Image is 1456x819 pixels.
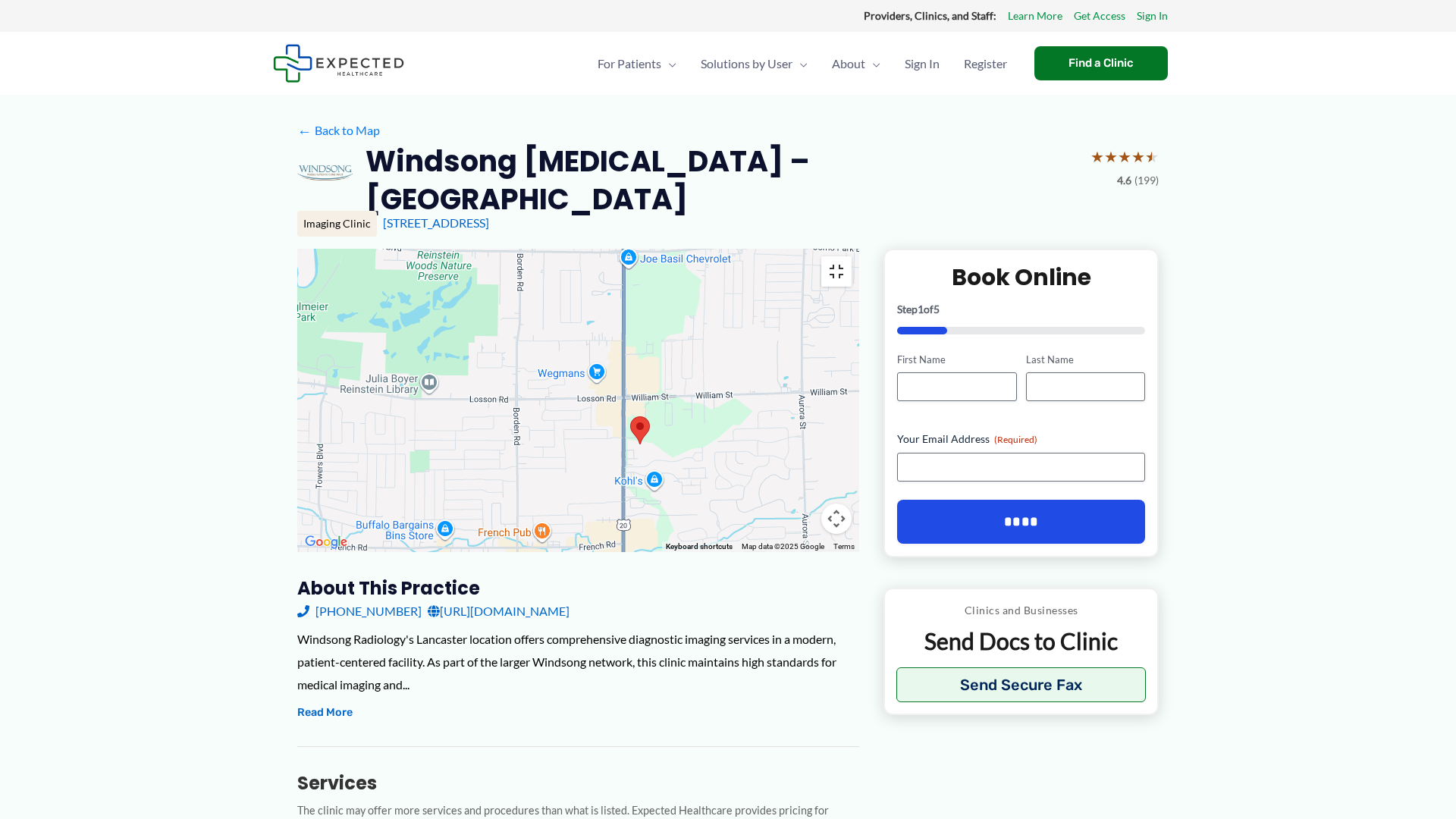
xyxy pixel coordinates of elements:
[428,600,570,623] a: [URL][DOMAIN_NAME]
[1008,6,1062,26] a: Learn More
[865,37,880,90] span: Menu Toggle
[297,119,380,142] a: ←Back to Map
[864,9,996,22] strong: Providers, Clinics, and Staff:
[821,256,852,287] button: Toggle fullscreen view
[1131,143,1145,171] span: ★
[297,771,859,795] h3: Services
[742,542,824,551] span: Map data ©2025 Google
[952,37,1019,90] a: Register
[297,628,859,695] div: Windsong Radiology's Lancaster location offers comprehensive diagnostic imaging services in a mod...
[666,541,733,552] button: Keyboard shortcuts
[297,600,422,623] a: [PHONE_NUMBER]
[905,37,940,90] span: Sign In
[297,124,312,138] span: ←
[701,37,792,90] span: Solutions by User
[1118,143,1131,171] span: ★
[1090,143,1104,171] span: ★
[897,262,1145,292] h2: Book Online
[273,44,404,83] img: Expected Healthcare Logo - side, dark font, small
[297,576,859,600] h3: About this practice
[1145,143,1159,171] span: ★
[896,626,1146,656] p: Send Docs to Clinic
[833,542,855,551] a: Terms (opens in new tab)
[896,601,1146,620] p: Clinics and Businesses
[820,37,893,90] a: AboutMenu Toggle
[297,211,377,237] div: Imaging Clinic
[598,37,661,90] span: For Patients
[1026,353,1145,367] label: Last Name
[689,37,820,90] a: Solutions by UserMenu Toggle
[297,704,353,722] button: Read More
[366,143,1078,218] h2: Windsong [MEDICAL_DATA] – [GEOGRAPHIC_DATA]
[383,215,489,230] a: [STREET_ADDRESS]
[1134,171,1159,190] span: (199)
[896,667,1146,702] button: Send Secure Fax
[897,304,1145,315] p: Step of
[1104,143,1118,171] span: ★
[792,37,808,90] span: Menu Toggle
[918,303,924,315] span: 1
[301,532,351,552] a: Open this area in Google Maps (opens a new window)
[585,37,1019,90] nav: Primary Site Navigation
[1137,6,1168,26] a: Sign In
[832,37,865,90] span: About
[1117,171,1131,190] span: 4.6
[964,37,1007,90] span: Register
[1034,46,1168,80] a: Find a Clinic
[897,431,1145,447] label: Your Email Address
[897,353,1016,367] label: First Name
[821,504,852,534] button: Map camera controls
[301,532,351,552] img: Google
[893,37,952,90] a: Sign In
[994,434,1037,445] span: (Required)
[1074,6,1125,26] a: Get Access
[934,303,940,315] span: 5
[661,37,676,90] span: Menu Toggle
[585,37,689,90] a: For PatientsMenu Toggle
